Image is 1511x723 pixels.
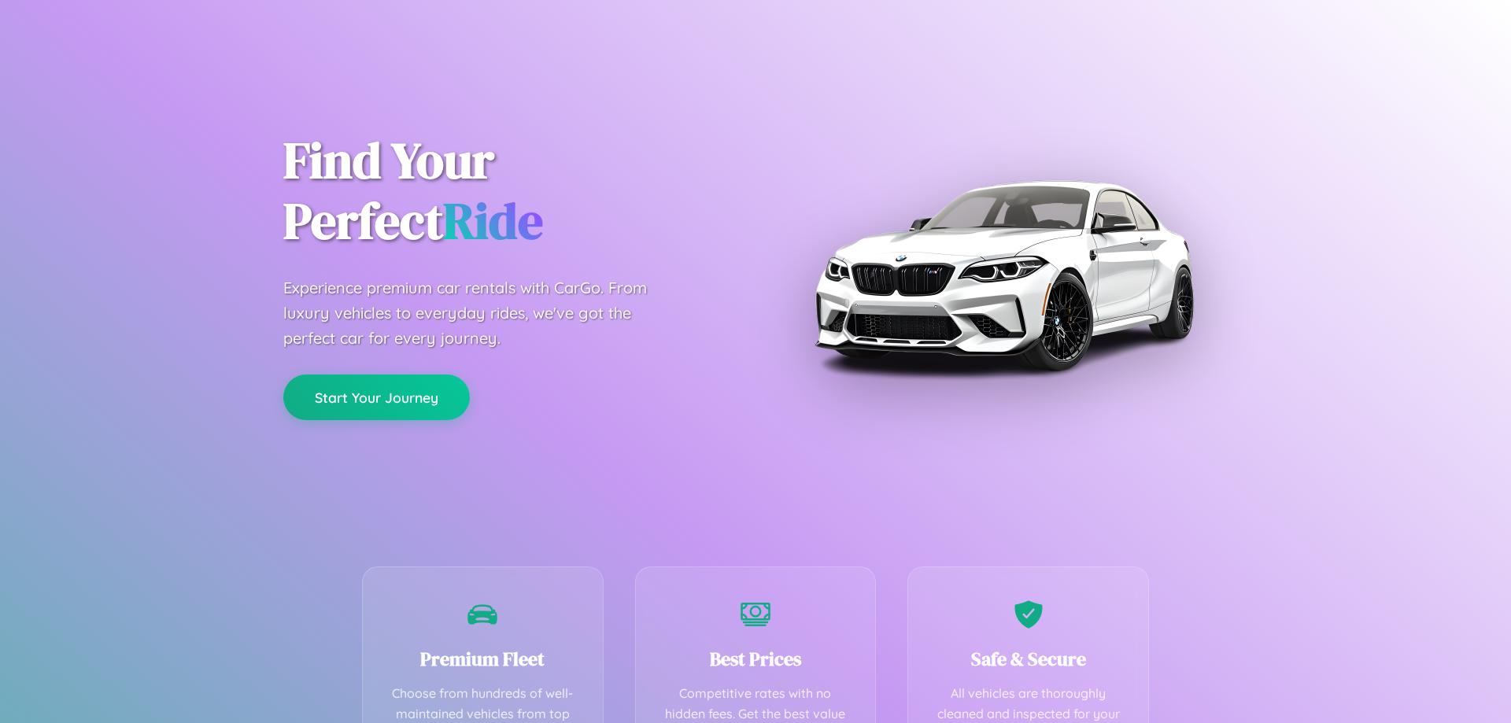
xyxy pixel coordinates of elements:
[283,131,732,252] h1: Find Your Perfect
[283,374,470,420] button: Start Your Journey
[443,186,543,255] span: Ride
[659,646,852,672] h3: Best Prices
[932,646,1125,672] h3: Safe & Secure
[283,275,677,351] p: Experience premium car rentals with CarGo. From luxury vehicles to everyday rides, we've got the ...
[386,646,579,672] h3: Premium Fleet
[807,79,1200,472] img: Premium BMW car rental vehicle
